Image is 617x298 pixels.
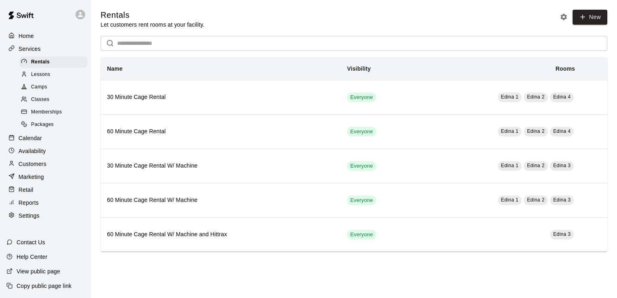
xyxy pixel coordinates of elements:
[6,43,84,55] a: Services
[107,65,123,72] b: Name
[19,134,42,142] p: Calendar
[17,253,47,261] p: Help Center
[107,230,334,239] h6: 60 Minute Cage Rental W/ Machine and Hittrax
[347,127,376,136] div: This service is visible to all of your customers
[19,57,88,68] div: Rentals
[501,128,519,134] span: Edina 1
[347,65,371,72] b: Visibility
[501,163,519,168] span: Edina 1
[19,199,39,207] p: Reports
[6,30,84,42] a: Home
[347,195,376,205] div: This service is visible to all of your customers
[6,184,84,196] a: Retail
[347,92,376,102] div: This service is visible to all of your customers
[17,282,71,290] p: Copy public page link
[17,238,45,246] p: Contact Us
[553,94,571,100] span: Edina 4
[101,57,607,252] table: simple table
[31,108,62,116] span: Memberships
[527,94,545,100] span: Edina 2
[19,69,88,80] div: Lessons
[501,197,519,203] span: Edina 1
[527,163,545,168] span: Edina 2
[501,94,519,100] span: Edina 1
[19,56,91,68] a: Rentals
[347,161,376,171] div: This service is visible to all of your customers
[347,197,376,204] span: Everyone
[6,158,84,170] a: Customers
[19,160,46,168] p: Customers
[19,82,88,93] div: Camps
[19,81,91,94] a: Camps
[31,71,50,79] span: Lessons
[31,83,47,91] span: Camps
[101,21,204,29] p: Let customers rent rooms at your facility.
[347,94,376,101] span: Everyone
[107,162,334,170] h6: 30 Minute Cage Rental W/ Machine
[107,196,334,205] h6: 60 Minute Cage Rental W/ Machine
[527,197,545,203] span: Edina 2
[553,197,571,203] span: Edina 3
[553,128,571,134] span: Edina 4
[101,10,204,21] h5: Rentals
[19,173,44,181] p: Marketing
[347,162,376,170] span: Everyone
[19,147,46,155] p: Availability
[6,145,84,157] a: Availability
[17,267,60,275] p: View public page
[19,94,88,105] div: Classes
[6,210,84,222] a: Settings
[31,121,54,129] span: Packages
[19,68,91,81] a: Lessons
[19,45,41,53] p: Services
[31,96,49,104] span: Classes
[31,58,50,66] span: Rentals
[6,171,84,183] a: Marketing
[556,65,575,72] b: Rooms
[347,231,376,239] span: Everyone
[347,128,376,136] span: Everyone
[527,128,545,134] span: Edina 2
[19,119,91,131] a: Packages
[19,94,91,106] a: Classes
[107,93,334,102] h6: 30 Minute Cage Rental
[553,163,571,168] span: Edina 3
[19,32,34,40] p: Home
[553,231,571,237] span: Edina 3
[19,106,91,119] a: Memberships
[19,212,40,220] p: Settings
[347,230,376,239] div: This service is visible to all of your customers
[6,132,84,144] a: Calendar
[19,186,34,194] p: Retail
[573,10,607,25] a: New
[19,107,88,118] div: Memberships
[19,119,88,130] div: Packages
[6,197,84,209] a: Reports
[558,11,570,23] button: Rental settings
[107,127,334,136] h6: 60 Minute Cage Rental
